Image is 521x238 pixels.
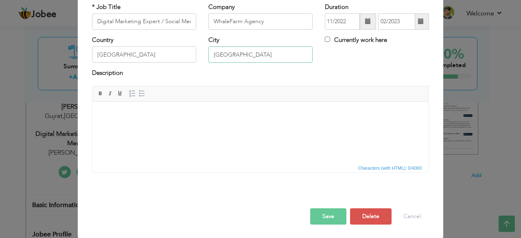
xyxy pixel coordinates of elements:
a: Insert/Remove Bulleted List [138,89,147,98]
label: Duration [325,3,348,11]
span: Characters (with HTML): 0/4000 [357,164,424,172]
button: Save [310,208,346,225]
a: Bold [96,89,105,98]
label: Country [92,36,114,44]
a: Underline [116,89,125,98]
input: From [325,13,360,30]
label: * Job Title [92,3,120,11]
input: Present [378,13,415,30]
a: Insert/Remove Numbered List [128,89,137,98]
button: Cancel [395,208,429,225]
iframe: Rich Text Editor, workEditor [92,102,429,163]
label: Company [208,3,235,11]
label: Currently work here [325,36,387,44]
button: Delete [350,208,392,225]
input: Currently work here [325,37,330,42]
label: City [208,36,219,44]
label: Description [92,69,123,77]
a: Italic [106,89,115,98]
div: Statistics [357,164,425,172]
